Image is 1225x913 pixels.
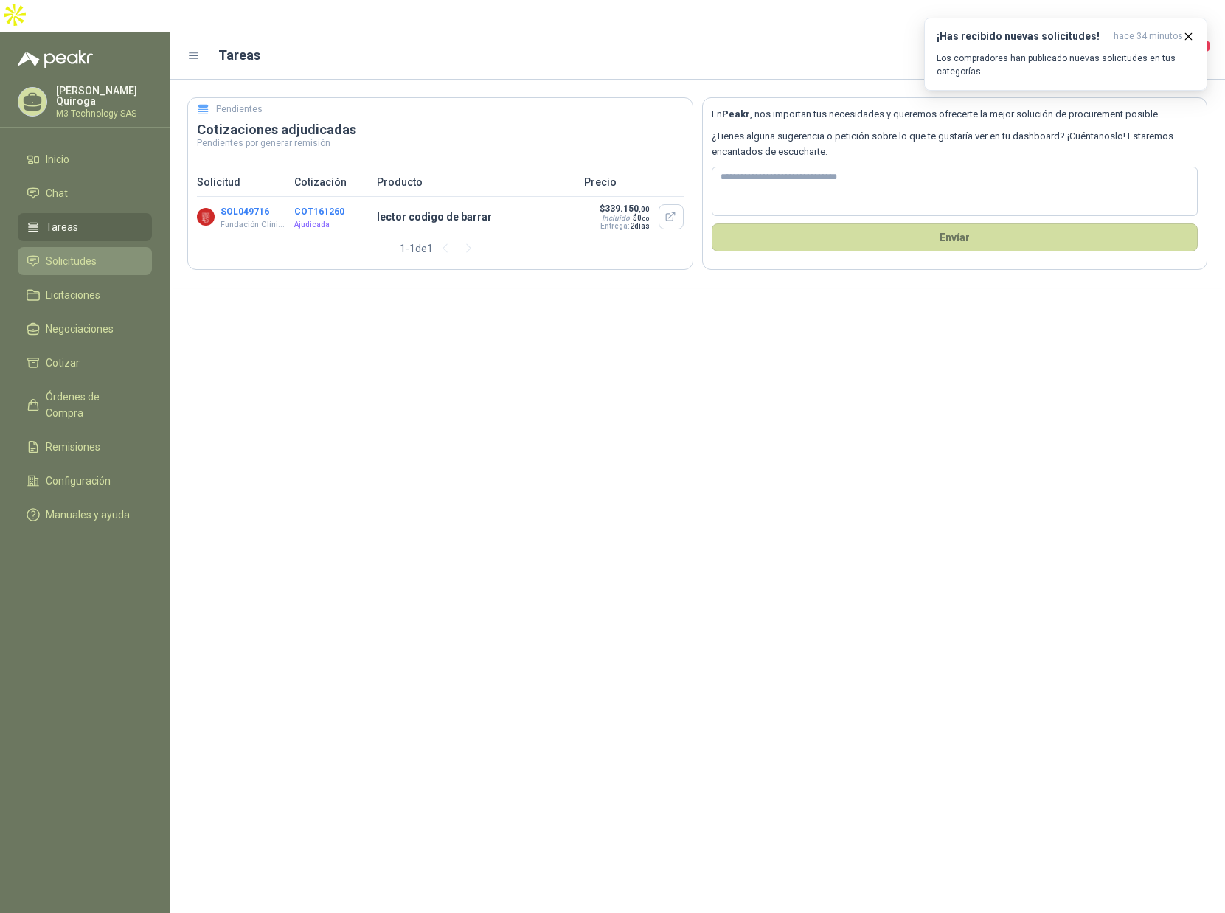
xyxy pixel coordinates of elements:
h5: Pendientes [216,103,263,117]
p: Fundación Clínica Shaio [221,219,288,231]
p: $ [599,204,650,214]
div: 1 - 1 de 1 [400,237,480,260]
a: Órdenes de Compra [18,383,152,427]
button: COT161260 [294,206,344,217]
span: Remisiones [46,439,100,455]
span: ,00 [639,205,650,213]
div: Incluido [602,214,630,222]
span: $ [633,214,650,222]
span: 0 [637,214,650,222]
p: En , nos importan tus necesidades y queremos ofrecerte la mejor solución de procurement posible. [712,107,1198,122]
h3: Cotizaciones adjudicadas [197,121,684,139]
span: Licitaciones [46,287,100,303]
p: Producto [377,174,575,190]
a: Configuración [18,467,152,495]
span: hace 34 minutos [1114,30,1183,43]
a: Cotizar [18,349,152,377]
p: ¿Tienes alguna sugerencia o petición sobre lo que te gustaría ver en tu dashboard? ¡Cuéntanoslo! ... [712,129,1198,159]
button: ¡Has recibido nuevas solicitudes!hace 34 minutos Los compradores han publicado nuevas solicitudes... [924,18,1207,91]
span: Negociaciones [46,321,114,337]
p: Precio [584,174,684,190]
p: Cotización [294,174,368,190]
span: Manuales y ayuda [46,507,130,523]
h1: Tareas [218,45,260,66]
img: Company Logo [197,208,215,226]
span: Tareas [46,219,78,235]
p: M3 Technology SAS [56,109,152,118]
p: Los compradores han publicado nuevas solicitudes en tus categorías. [937,52,1195,78]
a: Tareas [18,213,152,241]
button: 4 [1181,43,1207,69]
button: SOL049716 [221,206,269,217]
span: Cotizar [46,355,80,371]
span: Chat [46,185,68,201]
span: 339.150 [605,204,650,214]
a: Solicitudes [18,247,152,275]
button: Envíar [712,223,1198,251]
p: Ajudicada [294,219,368,231]
p: lector codigo de barrar [377,209,575,225]
span: Solicitudes [46,253,97,269]
a: Licitaciones [18,281,152,309]
span: Configuración [46,473,111,489]
p: Solicitud [197,174,285,190]
img: Logo peakr [18,50,93,68]
span: ,00 [642,215,650,222]
p: Entrega: [599,222,650,230]
h3: ¡Has recibido nuevas solicitudes! [937,30,1108,43]
b: Peakr [722,108,750,119]
span: 2 días [630,222,650,230]
a: Inicio [18,145,152,173]
span: Inicio [46,151,69,167]
p: [PERSON_NAME] Quiroga [56,86,152,106]
a: Negociaciones [18,315,152,343]
p: Pendientes por generar remisión [197,139,684,147]
a: Remisiones [18,433,152,461]
span: Órdenes de Compra [46,389,138,421]
a: Chat [18,179,152,207]
a: Manuales y ayuda [18,501,152,529]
